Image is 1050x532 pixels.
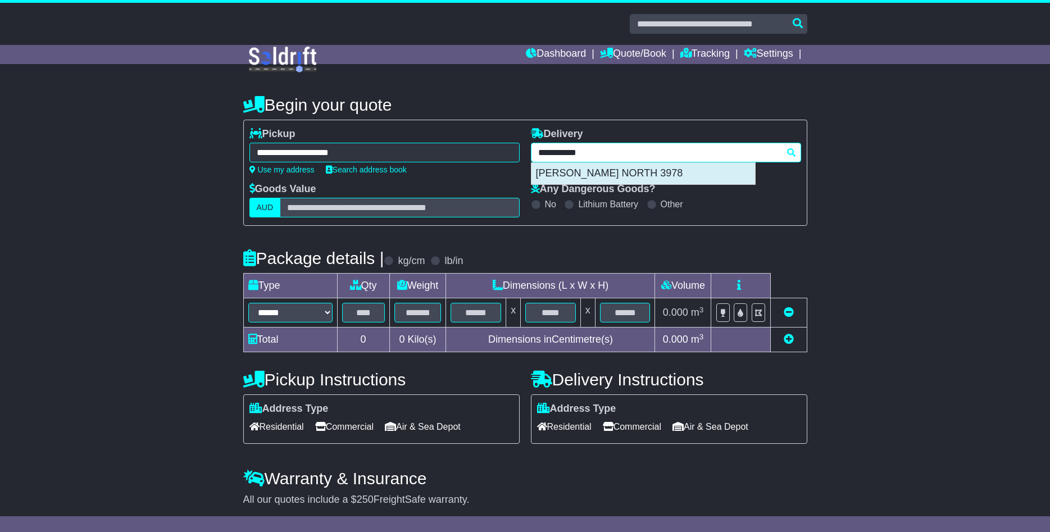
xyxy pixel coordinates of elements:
span: Air & Sea Depot [385,418,461,435]
a: Use my address [249,165,315,174]
h4: Begin your quote [243,96,807,114]
label: AUD [249,198,281,217]
td: Qty [337,274,389,298]
label: Lithium Battery [578,199,638,210]
label: kg/cm [398,255,425,267]
label: No [545,199,556,210]
h4: Package details | [243,249,384,267]
a: Quote/Book [600,45,666,64]
label: Delivery [531,128,583,140]
td: x [506,298,521,328]
h4: Pickup Instructions [243,370,520,389]
label: lb/in [444,255,463,267]
span: Air & Sea Depot [672,418,748,435]
label: Any Dangerous Goods? [531,183,656,195]
label: Goods Value [249,183,316,195]
label: Pickup [249,128,296,140]
a: Remove this item [784,307,794,318]
sup: 3 [699,333,704,341]
td: Weight [389,274,446,298]
span: Residential [249,418,304,435]
td: Total [243,328,337,352]
span: m [691,334,704,345]
div: All our quotes include a $ FreightSafe warranty. [243,494,807,506]
span: 0 [399,334,404,345]
td: Dimensions (L x W x H) [446,274,655,298]
td: Volume [655,274,711,298]
span: 250 [357,494,374,505]
label: Other [661,199,683,210]
span: 0.000 [663,307,688,318]
a: Tracking [680,45,730,64]
a: Search address book [326,165,407,174]
typeahead: Please provide city [531,143,801,162]
sup: 3 [699,306,704,314]
span: Commercial [603,418,661,435]
a: Settings [744,45,793,64]
span: m [691,307,704,318]
span: Commercial [315,418,374,435]
label: Address Type [249,403,329,415]
td: Kilo(s) [389,328,446,352]
td: x [580,298,595,328]
span: 0.000 [663,334,688,345]
a: Add new item [784,334,794,345]
td: 0 [337,328,389,352]
h4: Warranty & Insurance [243,469,807,488]
td: Type [243,274,337,298]
h4: Delivery Instructions [531,370,807,389]
td: Dimensions in Centimetre(s) [446,328,655,352]
span: Residential [537,418,592,435]
a: Dashboard [526,45,586,64]
label: Address Type [537,403,616,415]
div: [PERSON_NAME] NORTH 3978 [531,163,755,184]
